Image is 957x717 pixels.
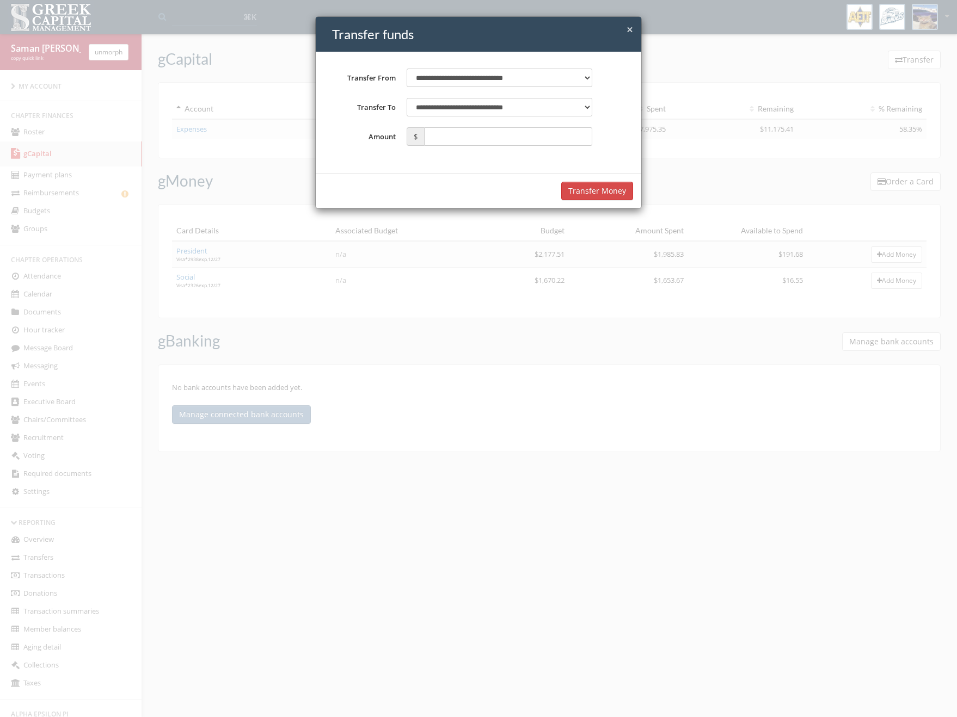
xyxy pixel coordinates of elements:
[627,22,633,37] span: ×
[332,25,633,44] h4: Transfer funds
[407,127,424,146] span: $
[324,69,401,87] label: Transfer From
[324,127,401,146] label: Amount
[324,98,401,116] label: Transfer To
[561,182,633,200] button: Transfer Money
